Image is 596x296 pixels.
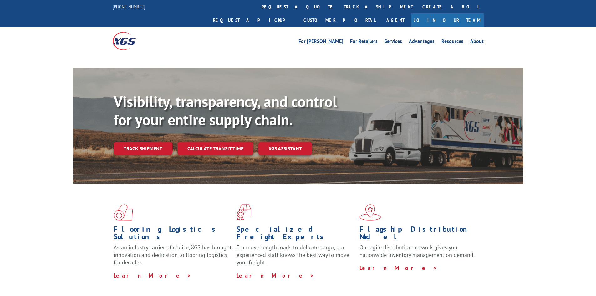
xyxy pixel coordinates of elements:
p: From overlength loads to delicate cargo, our experienced staff knows the best way to move your fr... [237,244,355,272]
a: Track shipment [114,142,172,155]
a: Resources [441,39,463,46]
a: Learn More > [359,264,437,272]
a: Advantages [409,39,435,46]
a: For Retailers [350,39,378,46]
a: Request a pickup [208,13,299,27]
span: As an industry carrier of choice, XGS has brought innovation and dedication to flooring logistics... [114,244,232,266]
a: Agent [380,13,411,27]
a: Calculate transit time [177,142,253,155]
a: For [PERSON_NAME] [298,39,343,46]
a: Customer Portal [299,13,380,27]
h1: Specialized Freight Experts [237,226,355,244]
a: Join Our Team [411,13,484,27]
a: Learn More > [114,272,191,279]
a: About [470,39,484,46]
a: Services [385,39,402,46]
h1: Flagship Distribution Model [359,226,478,244]
a: XGS ASSISTANT [258,142,312,155]
img: xgs-icon-focused-on-flooring-red [237,204,251,221]
img: xgs-icon-flagship-distribution-model-red [359,204,381,221]
a: Learn More > [237,272,314,279]
img: xgs-icon-total-supply-chain-intelligence-red [114,204,133,221]
h1: Flooring Logistics Solutions [114,226,232,244]
span: Our agile distribution network gives you nationwide inventory management on demand. [359,244,475,258]
b: Visibility, transparency, and control for your entire supply chain. [114,92,337,129]
a: [PHONE_NUMBER] [113,3,145,10]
